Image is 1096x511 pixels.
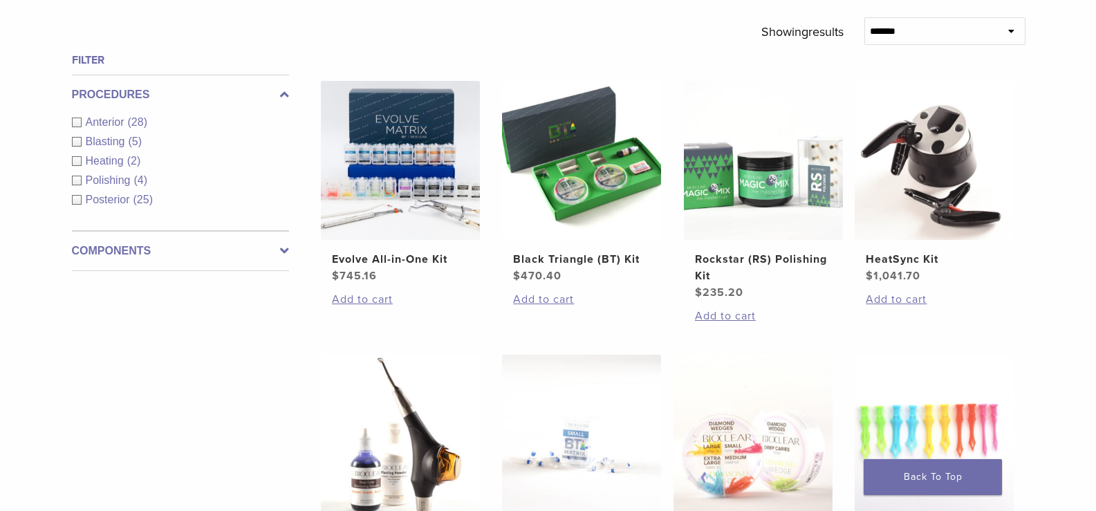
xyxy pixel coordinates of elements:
[72,52,289,68] h4: Filter
[86,174,134,186] span: Polishing
[513,269,561,283] bdi: 470.40
[332,269,377,283] bdi: 745.16
[320,81,481,284] a: Evolve All-in-One KitEvolve All-in-One Kit $745.16
[72,243,289,259] label: Components
[855,81,1014,240] img: HeatSync Kit
[321,81,480,240] img: Evolve All-in-One Kit
[86,136,129,147] span: Blasting
[854,81,1015,284] a: HeatSync KitHeatSync Kit $1,041.70
[683,81,844,301] a: Rockstar (RS) Polishing KitRockstar (RS) Polishing Kit $235.20
[695,308,832,324] a: Add to cart: “Rockstar (RS) Polishing Kit”
[133,194,153,205] span: (25)
[513,251,650,268] h2: Black Triangle (BT) Kit
[866,269,873,283] span: $
[761,17,844,46] p: Showing results
[332,251,469,268] h2: Evolve All-in-One Kit
[695,286,743,299] bdi: 235.20
[86,116,128,128] span: Anterior
[86,194,133,205] span: Posterior
[128,136,142,147] span: (5)
[72,86,289,103] label: Procedures
[332,291,469,308] a: Add to cart: “Evolve All-in-One Kit”
[513,291,650,308] a: Add to cart: “Black Triangle (BT) Kit”
[127,155,141,167] span: (2)
[864,459,1002,495] a: Back To Top
[332,269,340,283] span: $
[502,81,661,240] img: Black Triangle (BT) Kit
[513,269,521,283] span: $
[128,116,147,128] span: (28)
[86,155,127,167] span: Heating
[695,251,832,284] h2: Rockstar (RS) Polishing Kit
[684,81,843,240] img: Rockstar (RS) Polishing Kit
[501,81,662,284] a: Black Triangle (BT) KitBlack Triangle (BT) Kit $470.40
[866,291,1003,308] a: Add to cart: “HeatSync Kit”
[133,174,147,186] span: (4)
[866,251,1003,268] h2: HeatSync Kit
[866,269,920,283] bdi: 1,041.70
[695,286,703,299] span: $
